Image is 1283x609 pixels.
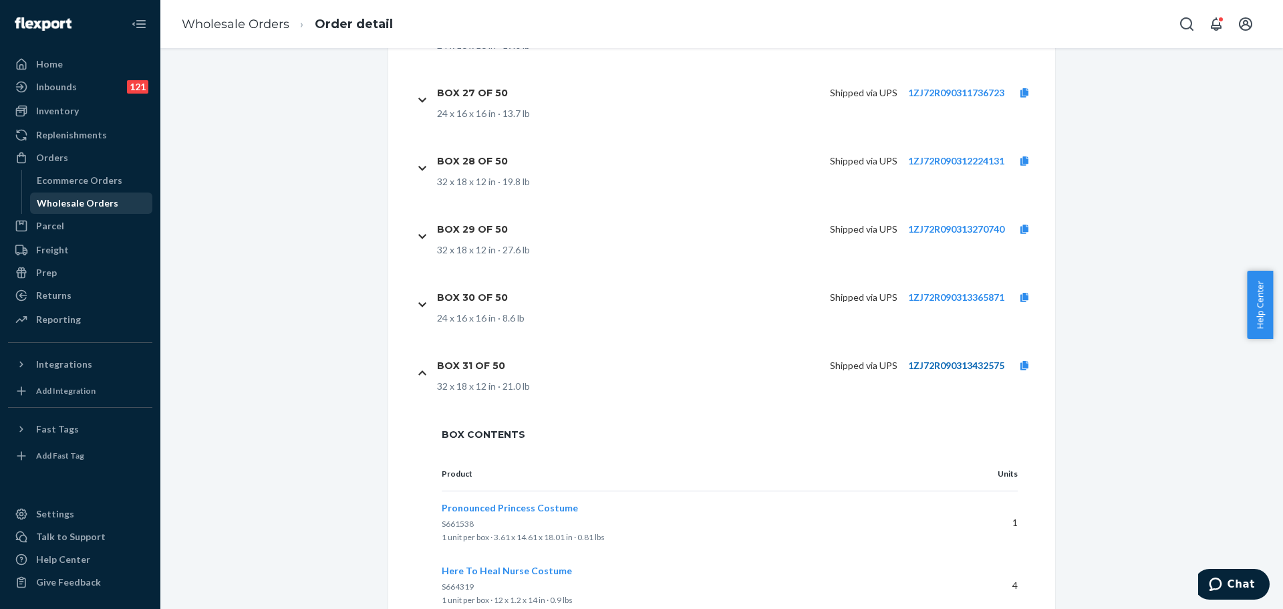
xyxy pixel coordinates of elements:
button: Open account menu [1232,11,1259,37]
p: Shipped via UPS [830,86,897,100]
a: Ecommerce Orders [30,170,153,191]
button: Help Center [1247,271,1273,339]
a: Wholesale Orders [30,193,153,214]
div: Give Feedback [36,576,101,589]
div: Freight [36,243,69,257]
button: Integrations [8,354,152,375]
div: 121 [127,80,148,94]
a: Help Center [8,549,152,570]
span: Pronounced Princess Costume [442,502,578,513]
div: Returns [36,289,72,302]
div: Orders [36,151,68,164]
iframe: Opens a widget where you can chat to one of our agents [1198,569,1270,602]
span: Here To Heal Nurse Costume [442,565,572,576]
a: Inbounds121 [8,76,152,98]
a: 1ZJ72R090311736723 [908,87,1004,98]
p: 1 unit per box · 12 x 1.2 x 14 in · 0.9 lbs [442,594,940,607]
a: Wholesale Orders [182,17,289,31]
p: Shipped via UPS [830,359,897,372]
div: Ecommerce Orders [37,174,122,187]
p: Units [962,468,1018,480]
p: 1 unit per box · 3.61 x 14.61 x 18.01 in · 0.81 lbs [442,531,940,544]
p: 1 [962,516,1018,529]
a: Prep [8,262,152,283]
a: Order detail [315,17,393,31]
a: 1ZJ72R090313270740 [908,223,1004,235]
div: Talk to Support [36,530,106,543]
p: Product [442,468,940,480]
h1: Box 28 of 50 [437,155,508,167]
a: 1ZJ72R090312224131 [908,155,1004,166]
div: 32 x 18 x 12 in · 19.8 lb [437,175,1044,189]
img: Flexport logo [15,17,72,31]
a: Home [8,53,152,75]
button: Pronounced Princess Costume [442,501,578,515]
button: Fast Tags [8,418,152,440]
div: Reporting [36,313,81,326]
p: Shipped via UPS [830,154,897,168]
div: Settings [36,507,74,521]
span: S661538 [442,519,474,529]
button: Open notifications [1203,11,1230,37]
span: S664319 [442,582,474,592]
a: Settings [8,503,152,525]
button: Give Feedback [8,572,152,593]
a: 1ZJ72R090313365871 [908,291,1004,303]
h1: Box 29 of 50 [437,223,508,235]
h1: Box 27 of 50 [437,87,508,99]
div: Fast Tags [36,422,79,436]
div: Replenishments [36,128,107,142]
a: Orders [8,147,152,168]
button: Open Search Box [1173,11,1200,37]
div: Inventory [36,104,79,118]
a: Add Integration [8,380,152,402]
a: Parcel [8,215,152,237]
h1: Box 30 of 50 [437,291,508,303]
a: Replenishments [8,124,152,146]
div: Help Center [36,553,90,566]
h1: Box 31 of 50 [437,360,505,372]
a: Inventory [8,100,152,122]
div: Add Fast Tag [36,450,84,461]
div: Parcel [36,219,64,233]
button: Close Navigation [126,11,152,37]
ol: breadcrumbs [171,5,404,44]
p: 4 [962,579,1018,592]
div: Integrations [36,358,92,371]
a: Reporting [8,309,152,330]
div: Add Integration [36,385,96,396]
span: Box Contents [442,428,1018,441]
a: Freight [8,239,152,261]
div: Home [36,57,63,71]
a: Returns [8,285,152,306]
div: 24 x 16 x 16 in · 8.6 lb [437,312,1044,325]
div: Prep [36,266,57,279]
p: Shipped via UPS [830,223,897,236]
div: Wholesale Orders [37,197,118,210]
div: Inbounds [36,80,77,94]
a: Add Fast Tag [8,445,152,467]
div: 32 x 18 x 12 in · 27.6 lb [437,243,1044,257]
a: 1ZJ72R090313432575 [908,360,1004,371]
button: Here To Heal Nurse Costume [442,564,572,578]
div: 24 x 16 x 16 in · 13.7 lb [437,107,1044,120]
button: Talk to Support [8,526,152,547]
div: 32 x 18 x 12 in · 21.0 lb [437,380,1044,393]
p: Shipped via UPS [830,291,897,304]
